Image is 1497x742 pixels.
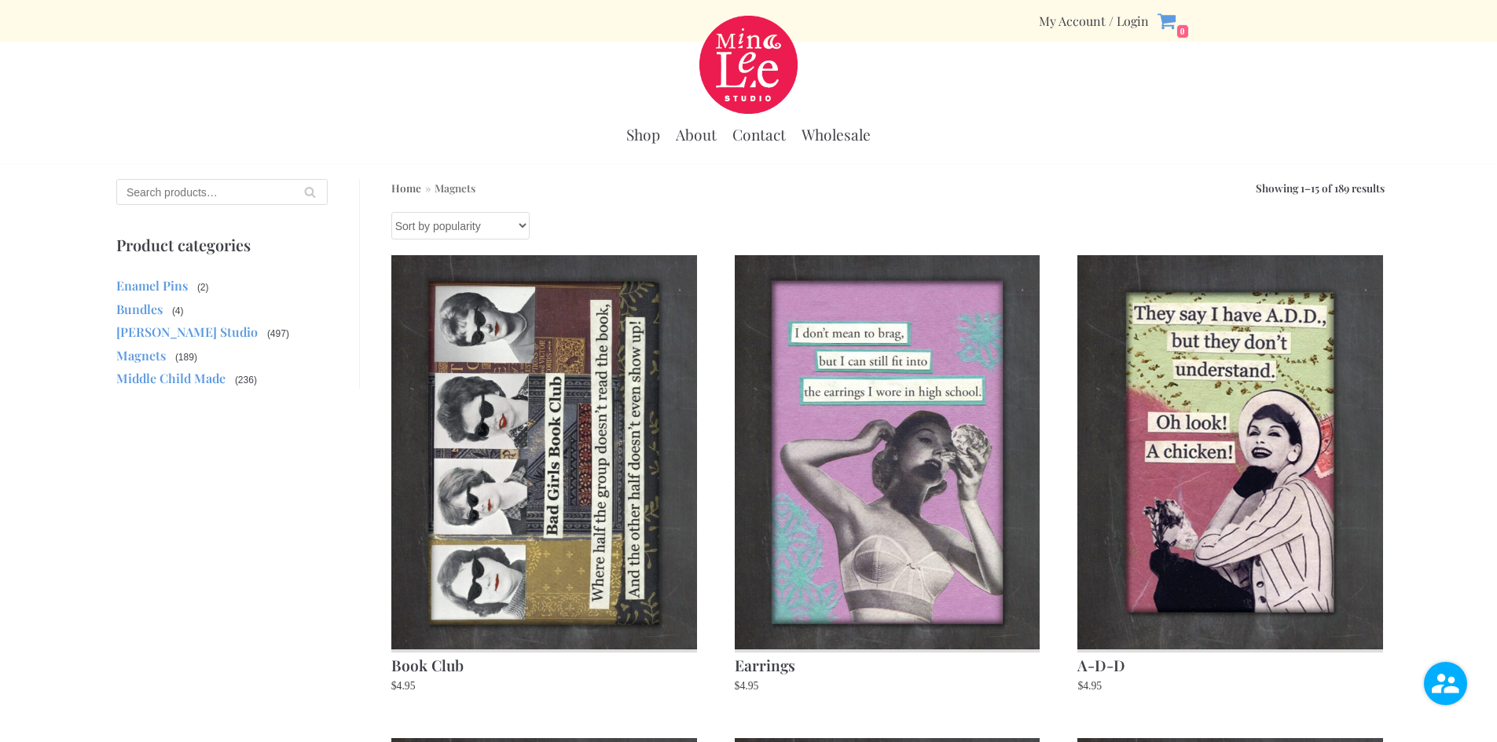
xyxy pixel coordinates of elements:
[735,680,759,692] bdi: 4.95
[266,327,291,341] span: (497)
[626,117,871,152] div: Primary Menu
[676,125,717,144] a: About
[116,347,166,364] a: Magnets
[391,680,416,692] bdi: 4.95
[735,255,1040,695] a: Earrings $4.95
[1077,255,1383,695] a: A-D-D $4.95
[174,350,199,364] span: (189)
[421,181,435,195] span: »
[735,649,1040,678] h2: Earrings
[391,255,697,649] img: Book Club
[1256,179,1385,196] p: Showing 1–15 of 189 results
[802,125,871,144] a: Wholesale
[1077,680,1083,692] span: $
[116,370,226,386] a: Middle Child Made
[1077,680,1102,692] bdi: 4.95
[292,179,328,205] button: Search
[391,181,421,195] a: Home
[391,649,697,678] h2: Book Club
[735,680,740,692] span: $
[391,255,697,695] a: Book Club $4.95
[732,125,786,144] a: Contact
[1039,13,1149,29] div: Secondary Menu
[1077,649,1383,678] h2: A-D-D
[391,212,530,239] select: Shop order
[391,179,475,196] nav: Breadcrumb
[196,280,211,294] span: (2)
[735,255,1040,649] img: Earrings
[171,304,185,318] span: (4)
[1077,255,1383,649] img: A-D-D
[116,236,328,254] p: Product categories
[233,373,259,387] span: (236)
[1424,662,1467,705] img: user.png
[699,16,798,114] a: Mina Lee Studio
[1176,24,1189,38] span: 0
[391,680,397,692] span: $
[1039,13,1149,29] a: My Account / Login
[116,277,188,294] a: Enamel Pins
[626,125,660,144] a: Shop
[116,323,258,340] a: [PERSON_NAME] Studio
[116,301,163,317] a: Bundles
[116,179,328,205] input: Search products…
[1157,11,1189,31] a: 0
